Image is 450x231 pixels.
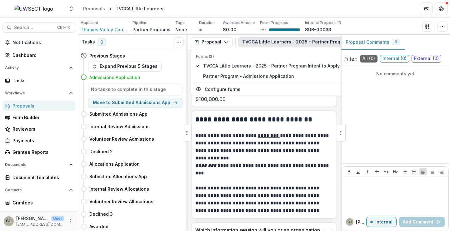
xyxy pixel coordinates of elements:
[82,39,95,45] h3: Tasks
[392,168,399,175] button: Heading 2
[89,186,149,192] h4: Internal Review Allocations
[203,63,340,69] span: TVCCA Little Learners - 2025 - Partner Program Intent to Apply
[344,70,446,77] p: No comments yet
[429,168,436,175] button: Align Center
[132,26,170,33] p: Partner Programs
[5,188,67,192] span: Contacts
[12,174,70,181] div: Document Templates
[116,5,163,12] div: TVCCA Little Learners
[2,112,75,123] a: Form Builder
[305,20,341,26] p: Internal Proposal ID
[12,137,70,144] div: Payments
[380,55,409,63] span: Internal ( 0 )
[89,111,147,117] h4: Submitted Admissions App
[12,199,70,206] div: Grantees
[12,149,70,155] div: Grantee Reports
[190,37,233,47] button: Proposal
[399,217,445,227] button: Add Comment
[14,5,53,13] img: UWSECT logo
[2,198,75,208] a: Grantees
[375,219,392,225] p: Internal
[5,66,67,70] span: Activity
[419,168,427,175] button: Align Left
[6,219,12,223] div: Carli Herz
[89,198,153,205] h4: Volunteer Review Allocations
[2,147,75,157] a: Grantee Reports
[12,40,73,45] span: Notifications
[2,160,75,170] button: Open Documents
[2,38,75,48] button: Notifications
[2,209,75,219] a: Communications
[344,55,357,63] p: Filter:
[341,35,405,50] button: Proposal Comments
[2,135,75,146] a: Payments
[12,77,70,84] div: Tasks
[2,101,75,111] a: Proposals
[373,168,381,175] button: Strike
[360,55,377,63] span: All ( 0 )
[81,4,166,13] nav: breadcrumb
[67,218,74,225] button: More
[89,173,147,180] h4: Submitted Allocations App
[81,26,127,33] a: Thames Valley Council for Community Action
[435,3,447,15] button: Get Help
[175,20,185,26] p: Tags
[89,123,150,130] h4: Internal Review Admissions
[91,86,180,93] h5: No tasks to complete in this stage
[223,20,255,26] p: Awarded Amount
[89,136,154,142] h4: Volunteer Review Admissions
[83,5,105,12] div: Proposals
[203,73,340,79] span: Partner Program - Admissions Application
[401,168,408,175] button: Bullet List
[89,53,125,59] h4: Previous Stages
[2,185,75,195] button: Open Contacts
[260,20,288,26] p: Form Progress
[345,168,353,175] button: Bold
[347,220,352,223] div: Carli Herz
[132,20,147,26] p: Pipeline
[12,103,70,109] div: Proposals
[2,88,75,98] button: Open Workflows
[412,55,441,63] span: External ( 0 )
[2,75,75,86] a: Tasks
[12,52,70,58] div: Dashboard
[16,222,64,227] p: [EMAIL_ADDRESS][DOMAIN_NAME]
[89,148,113,155] h4: Declined 2
[2,124,75,134] a: Reviewers
[2,63,75,73] button: Open Activity
[420,3,432,15] button: Partners
[366,217,397,227] button: Internal
[2,172,75,183] a: Document Templates
[382,168,390,175] button: Heading 1
[356,219,366,225] p: [PERSON_NAME]
[89,223,108,230] h4: Awarded
[67,3,76,15] button: Open entity switcher
[5,91,67,95] span: Workflows
[199,26,202,33] p: ∞
[81,4,107,13] a: Proposals
[305,26,331,33] p: SUB-00033
[410,168,417,175] button: Ordered List
[89,211,113,217] h4: Declined 3
[88,62,162,72] button: Expand Previous 5 Stages
[14,25,53,30] span: Search...
[51,216,64,221] p: User
[196,54,340,59] p: Forms (2)
[89,74,140,81] h4: Admissions Application
[223,26,237,33] p: $0.00
[175,26,187,33] p: None
[88,98,182,108] button: Move to Submitted Admissions App
[12,126,70,132] div: Reviewers
[199,20,215,26] p: Duration
[364,168,371,175] button: Italicize
[238,37,402,47] button: TVCCA Little Learners - 2025 - Partner Program Intent to Apply
[5,163,67,167] span: Documents
[2,23,75,33] button: Search...
[195,95,333,103] p: $100,000.00
[354,168,362,175] button: Underline
[12,114,70,121] div: Form Builder
[16,215,49,222] p: [PERSON_NAME]
[56,24,71,31] div: Ctrl + K
[2,50,75,60] a: Dashboard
